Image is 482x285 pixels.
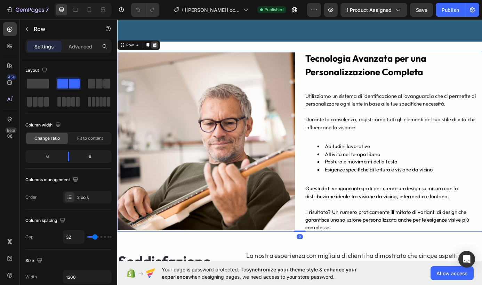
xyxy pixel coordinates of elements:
[205,247,212,253] div: 0
[215,111,417,129] p: Durante la consulenza, registriamo tutti gli elementi del tuo stile di vita che influenzano la vi...
[46,6,49,14] p: 7
[436,3,465,17] button: Publish
[25,256,44,265] div: Size
[25,234,33,240] div: Gap
[25,175,80,185] div: Columns management
[131,3,159,17] div: Undo/Redo
[340,3,407,17] button: 1 product assigned
[25,274,37,280] div: Width
[416,7,427,13] span: Save
[3,3,52,17] button: 7
[75,152,110,161] div: 6
[162,267,357,280] span: synchronize your theme style & enhance your experience
[215,85,417,103] p: Utilizziamo un sistema di identificazione all'avanguardia che ci permette di personalizzare ogni ...
[5,128,17,133] div: Beta
[25,66,49,75] div: Layout
[63,231,84,243] input: Auto
[346,6,392,14] span: 1 product assigned
[9,28,20,34] div: Row
[215,191,417,208] p: Questi dati vengono integrati per creare un design su misura con la distribuzione ideale tra visi...
[117,18,482,263] iframe: Design area
[25,121,62,130] div: Column width
[229,169,417,178] li: Esigenze specifiche di lettura e visione da vicino
[185,6,241,14] span: [[PERSON_NAME]] occhiali lenti filtro luce blu personalizzati
[229,160,417,169] li: Postura e movimenti della testa
[7,74,17,80] div: 450
[27,152,62,161] div: 6
[25,194,37,200] div: Order
[63,271,111,283] input: Auto
[264,7,283,13] span: Published
[442,6,459,14] div: Publish
[410,3,433,17] button: Save
[25,216,67,225] div: Column spacing
[229,142,417,151] li: Abitudini lavorative
[77,135,103,141] span: Fit to content
[214,38,417,70] h2: Tecnologia Avanzata per una Personalizzazione Completa
[162,266,384,280] span: Your page is password protected. To when designing pages, we need access to your store password.
[77,194,110,201] div: 2 cols
[215,217,417,244] p: Il risultato? Un numero praticamente illimitato di varianti di design che garantisce una soluzion...
[34,43,54,50] p: Settings
[431,266,474,280] button: Allow access
[436,270,468,277] span: Allow access
[34,135,60,141] span: Change ratio
[229,151,417,160] li: Attività nel tempo libero
[182,6,183,14] span: /
[34,25,93,33] p: Row
[458,251,475,268] div: Open Intercom Messenger
[69,43,92,50] p: Advanced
